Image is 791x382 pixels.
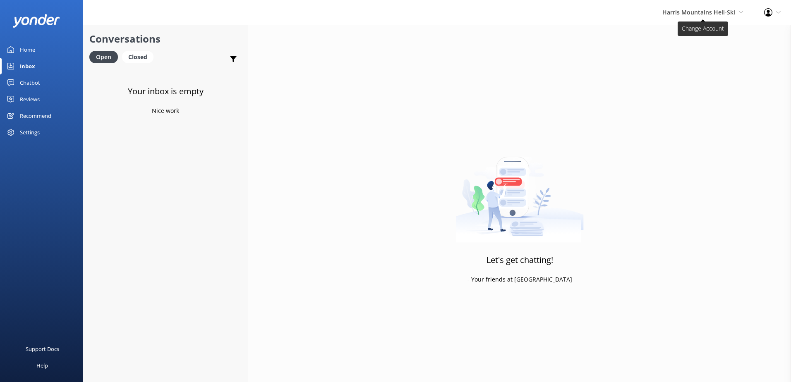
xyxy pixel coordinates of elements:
div: Support Docs [26,341,59,357]
div: Reviews [20,91,40,107]
p: Nice work [152,106,179,115]
div: Chatbot [20,74,40,91]
div: Open [89,51,118,63]
h2: Conversations [89,31,242,47]
h3: Let's get chatting! [487,253,553,267]
a: Closed [122,52,158,61]
span: Harris Mountains Heli-Ski [662,8,735,16]
img: yonder-white-logo.png [12,14,60,28]
div: Home [20,41,35,58]
div: Recommend [20,107,51,124]
div: Inbox [20,58,35,74]
div: Help [36,357,48,374]
div: Settings [20,124,40,141]
h3: Your inbox is empty [128,85,204,98]
a: Open [89,52,122,61]
img: artwork of a man stealing a conversation from at giant smartphone [456,139,584,243]
div: Closed [122,51,153,63]
p: - Your friends at [GEOGRAPHIC_DATA] [467,275,572,284]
